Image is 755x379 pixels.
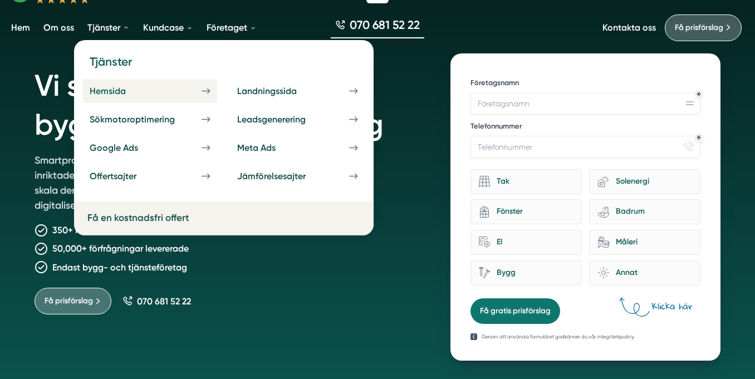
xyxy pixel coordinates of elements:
[90,142,165,153] div: Google Ads
[141,13,195,42] a: Kundcase
[83,136,217,160] a: Google Ads
[204,13,259,42] a: Företaget
[9,13,32,42] a: Hem
[52,223,159,237] p: 350+ kunder nöjda kunder
[35,288,111,314] a: Få prisförslag
[83,164,217,188] a: Offertsajter
[470,298,560,324] button: Få gratis prisförslag
[237,171,332,181] div: Jämförelsesajter
[470,92,700,115] input: Företagsnamn
[90,171,163,181] div: Offertsajter
[675,22,723,34] span: Få prisförslag
[87,212,189,223] a: Få en kostnadsfri offert
[231,107,365,131] a: Leadsgenerering
[482,333,635,341] p: Genom att använda formuläret godkänner du vår integritetspolicy.
[470,78,700,90] label: Företagsnamn
[83,53,365,78] h4: Tjänster
[602,22,656,33] a: Kontakta oss
[122,296,191,307] a: 070 681 52 22
[45,295,93,307] span: Få prisförslag
[231,164,365,188] a: Jämförelsesajter
[137,296,191,307] span: 070 681 52 22
[237,86,323,96] div: Landningssida
[697,92,701,96] div: Obligatoriskt
[83,79,217,103] a: Hemsida
[331,17,424,38] a: 070 681 52 22
[90,86,153,96] div: Hemsida
[52,260,187,274] p: Endast bygg- och tjänsteföretag
[665,14,742,41] a: Få prisförslag
[52,242,189,255] p: 50,000+ förfrågningar levererade
[35,153,355,218] p: Smartproduktion är ett entreprenörsdrivet bolag som är specifikt inriktade mot att hjälpa bygg- o...
[470,136,700,158] input: Telefonnummer
[90,114,202,125] div: Sökmotoroptimering
[350,17,420,33] span: 070 681 52 22
[231,136,365,160] a: Meta Ads
[237,142,302,153] div: Meta Ads
[35,53,424,153] h1: Vi skapar tillväxt för bygg- och tjänsteföretag
[237,114,332,125] div: Leadsgenerering
[697,135,701,140] div: Obligatoriskt
[85,13,132,42] a: Tjänster
[83,107,217,131] a: Sökmotoroptimering
[41,13,76,42] a: Om oss
[231,79,365,103] a: Landningssida
[470,121,700,134] label: Telefonnummer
